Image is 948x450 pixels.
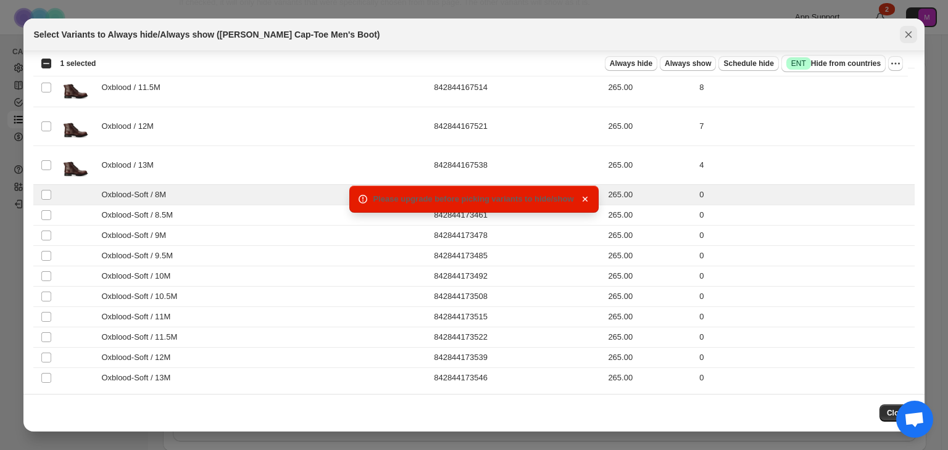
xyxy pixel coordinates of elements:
td: 265.00 [604,68,696,107]
span: Always show [665,59,711,68]
td: 842844173539 [430,348,604,368]
td: 842844173508 [430,287,604,307]
span: Oxblood / 13M [101,159,160,171]
td: 265.00 [604,246,696,266]
td: 0 [696,287,914,307]
td: 842844173515 [430,307,604,327]
td: 0 [696,185,914,205]
td: 0 [696,226,914,246]
span: Oxblood / 11.5M [101,81,167,94]
td: 842844167514 [430,68,604,107]
td: 0 [696,348,914,368]
button: Always hide [605,56,657,71]
span: Oxblood-Soft / 8M [101,189,173,201]
td: 265.00 [604,107,696,146]
td: 265.00 [604,266,696,287]
td: 265.00 [604,185,696,205]
td: 842844173478 [430,226,604,246]
td: 265.00 [604,205,696,226]
span: Oxblood-Soft / 12M [101,351,177,364]
span: Hide from countries [786,57,881,70]
button: Schedule hide [718,56,778,71]
td: 0 [696,368,914,388]
img: milwaukeebootco_pfister_oxblood_01.jpg [60,150,91,181]
span: Close [887,408,907,418]
td: 842844173485 [430,246,604,266]
td: 265.00 [604,348,696,368]
button: More actions [888,56,903,71]
span: Oxblood-Soft / 10.5M [101,290,184,303]
div: Open chat [896,401,933,438]
td: 265.00 [604,368,696,388]
td: 265.00 [604,307,696,327]
td: 0 [696,246,914,266]
td: 0 [696,307,914,327]
span: Oxblood-Soft / 11M [101,311,177,323]
td: 842844167538 [430,146,604,185]
td: 265.00 [604,287,696,307]
td: 842844173492 [430,266,604,287]
td: 0 [696,327,914,348]
span: Oxblood / 12M [101,120,160,133]
td: 842844167521 [430,107,604,146]
img: milwaukeebootco_pfister_oxblood_01.jpg [60,111,91,142]
img: milwaukeebootco_pfister_oxblood_01.jpg [60,72,91,103]
td: 842844173546 [430,368,604,388]
span: ENT [791,59,806,68]
button: Always show [660,56,716,71]
td: 265.00 [604,327,696,348]
td: 842844173522 [430,327,604,348]
td: 7 [696,107,914,146]
span: Schedule hide [723,59,773,68]
td: 0 [696,266,914,287]
h2: Select Variants to Always hide/Always show ([PERSON_NAME] Cap-Toe Men's Boot) [33,28,380,41]
span: Please upgrade before picking variants to hide/show [373,194,573,203]
button: SuccessENTHide from countries [781,55,886,72]
td: 842844173461 [430,205,604,226]
span: Oxblood-Soft / 11.5M [101,331,184,343]
span: 1 selected [60,59,96,68]
span: Oxblood-Soft / 13M [101,372,177,384]
td: 0 [696,205,914,226]
td: 265.00 [604,226,696,246]
td: 4 [696,146,914,185]
span: Oxblood-Soft / 9.5M [101,250,179,262]
span: Always hide [610,59,652,68]
td: 265.00 [604,146,696,185]
span: Oxblood-Soft / 9M [101,229,173,242]
span: Oxblood-Soft / 8.5M [101,209,179,221]
span: Oxblood-Soft / 10M [101,270,177,282]
button: Close [879,404,915,422]
td: 8 [696,68,914,107]
button: Close [900,26,917,43]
